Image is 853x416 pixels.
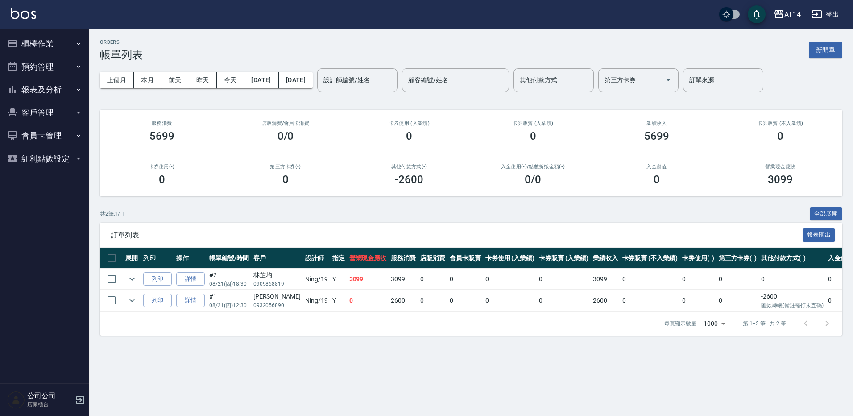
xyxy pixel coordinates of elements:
[4,147,86,171] button: 紅利點數設定
[389,269,418,290] td: 3099
[482,164,584,170] h2: 入金使用(-) /點數折抵金額(-)
[389,290,418,311] td: 2600
[483,269,537,290] td: 0
[303,248,330,269] th: 設計師
[207,269,251,290] td: #2
[770,5,804,24] button: AT14
[716,290,759,311] td: 0
[4,124,86,147] button: 會員卡管理
[680,290,716,311] td: 0
[418,269,447,290] td: 0
[759,290,825,311] td: -2600
[100,72,134,88] button: 上個月
[716,269,759,290] td: 0
[27,400,73,408] p: 店家櫃台
[251,248,303,269] th: 客戶
[111,121,213,126] h3: 服務消費
[808,6,842,23] button: 登出
[253,280,301,288] p: 0909868819
[100,49,143,61] h3: 帳單列表
[176,294,205,308] a: 詳情
[591,269,620,290] td: 3099
[27,391,73,400] h5: 公司公司
[330,248,347,269] th: 指定
[395,173,423,186] h3: -2600
[303,269,330,290] td: Ning /19
[253,301,301,309] p: 0932056890
[537,248,591,269] th: 卡券販賣 (入業績)
[525,173,541,186] h3: 0 /0
[418,290,447,311] td: 0
[537,269,591,290] td: 0
[143,294,172,308] button: 列印
[111,231,803,240] span: 訂單列表
[11,8,36,19] img: Logo
[100,39,143,45] h2: ORDERS
[620,290,680,311] td: 0
[282,173,289,186] h3: 0
[483,290,537,311] td: 0
[620,269,680,290] td: 0
[748,5,766,23] button: save
[4,78,86,101] button: 報表及分析
[125,294,139,307] button: expand row
[358,121,460,126] h2: 卡券使用 (入業績)
[605,164,708,170] h2: 入金儲值
[347,248,389,269] th: 營業現金應收
[100,210,124,218] p: 共 2 筆, 1 / 1
[4,32,86,55] button: 櫃檯作業
[279,72,313,88] button: [DATE]
[759,269,825,290] td: 0
[207,248,251,269] th: 帳單編號/時間
[149,130,174,142] h3: 5699
[605,121,708,126] h2: 業績收入
[803,230,836,239] a: 報表匯出
[809,46,842,54] a: 新開單
[777,130,783,142] h3: 0
[729,164,832,170] h2: 營業現金應收
[123,248,141,269] th: 展開
[209,301,249,309] p: 08/21 (四) 12:30
[189,72,217,88] button: 昨天
[810,207,843,221] button: 全部展開
[591,290,620,311] td: 2600
[530,130,536,142] h3: 0
[161,72,189,88] button: 前天
[209,280,249,288] p: 08/21 (四) 18:30
[330,290,347,311] td: Y
[125,272,139,286] button: expand row
[347,290,389,311] td: 0
[483,248,537,269] th: 卡券使用 (入業績)
[176,272,205,286] a: 詳情
[447,269,483,290] td: 0
[244,72,278,88] button: [DATE]
[716,248,759,269] th: 第三方卡券(-)
[159,173,165,186] h3: 0
[234,164,336,170] h2: 第三方卡券(-)
[330,269,347,290] td: Y
[143,272,172,286] button: 列印
[482,121,584,126] h2: 卡券販賣 (入業績)
[680,269,716,290] td: 0
[447,290,483,311] td: 0
[234,121,336,126] h2: 店販消費 /會員卡消費
[7,391,25,409] img: Person
[700,312,729,336] div: 1000
[174,248,207,269] th: 操作
[418,248,447,269] th: 店販消費
[803,228,836,242] button: 報表匯出
[759,248,825,269] th: 其他付款方式(-)
[4,55,86,79] button: 預約管理
[111,164,213,170] h2: 卡券使用(-)
[537,290,591,311] td: 0
[141,248,174,269] th: 列印
[253,292,301,301] div: [PERSON_NAME]
[661,73,675,87] button: Open
[277,130,294,142] h3: 0/0
[761,301,823,309] p: 匯款轉帳(備註需打末五碼)
[4,101,86,125] button: 客戶管理
[729,121,832,126] h2: 卡券販賣 (不入業績)
[743,320,786,328] p: 第 1–2 筆 共 2 筆
[253,270,301,280] div: 林芷均
[389,248,418,269] th: 服務消費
